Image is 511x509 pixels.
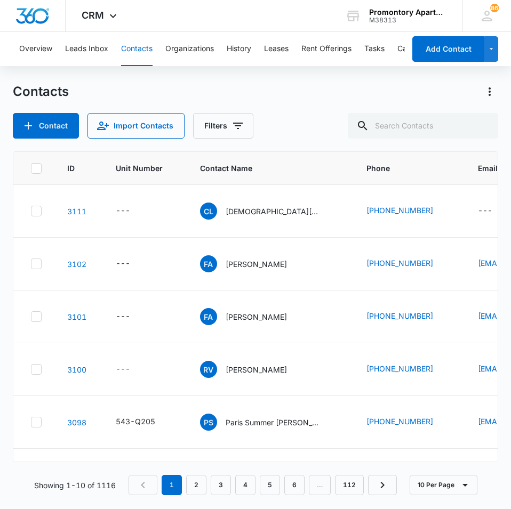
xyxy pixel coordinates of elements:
div: notifications count [490,4,499,12]
button: Filters [193,113,253,139]
a: [PHONE_NUMBER] [366,363,433,374]
button: Tasks [364,32,385,66]
button: Import Contacts [87,113,185,139]
span: CL [200,203,217,220]
div: Phone - 9703109707 - Select to Edit Field [366,363,452,376]
a: Page 4 [235,475,255,495]
div: Unit Number - - Select to Edit Field [116,363,149,376]
div: account id [369,17,447,24]
a: Page 112 [335,475,364,495]
div: Contact Name - Christian Lopez Rylie Ingram - Select to Edit Field [200,203,341,220]
div: Contact Name - Raquel Valdez - Select to Edit Field [200,361,306,378]
p: [PERSON_NAME] [226,311,287,322]
div: Phone - 9704664372 - Select to Edit Field [366,205,452,217]
a: Page 2 [186,475,206,495]
a: [PHONE_NUMBER] [366,310,433,321]
div: Contact Name - Francisco Arellano - Select to Edit Field [200,308,306,325]
button: Calendar [397,32,429,66]
span: FA [200,255,217,272]
div: --- [116,257,130,270]
a: Page 6 [284,475,305,495]
p: Paris Summer [PERSON_NAME] [226,417,322,428]
a: Navigate to contact details page for Raquel Valdez [67,365,86,374]
button: Overview [19,32,52,66]
h1: Contacts [13,84,69,100]
span: Phone [366,163,437,174]
a: Navigate to contact details page for Francisco Arellano-Gonzalez [67,260,86,269]
a: Navigate to contact details page for Francisco Arellano [67,312,86,321]
div: --- [116,310,130,323]
a: [PHONE_NUMBER] [366,257,433,269]
a: [PHONE_NUMBER] [366,205,433,216]
span: FA [200,308,217,325]
div: Phone - 2106834343 - Select to Edit Field [366,416,452,429]
div: Contact Name - Francisco Arellano-Gonzalez - Select to Edit Field [200,255,306,272]
button: Leads Inbox [65,32,108,66]
span: Unit Number [116,163,174,174]
p: [PERSON_NAME] [226,364,287,375]
div: Unit Number - - Select to Edit Field [116,310,149,323]
div: Unit Number - 543-Q205 - Select to Edit Field [116,416,174,429]
input: Search Contacts [348,113,498,139]
a: Navigate to contact details page for Paris Summer George Polo [67,418,86,427]
button: Add Contact [13,113,79,139]
span: ID [67,163,75,174]
div: 543-Q205 [116,416,155,427]
button: Rent Offerings [301,32,352,66]
span: PS [200,414,217,431]
p: Showing 1-10 of 1116 [34,480,116,491]
button: Leases [264,32,289,66]
div: --- [478,205,492,217]
p: [PERSON_NAME] [226,258,287,270]
div: Unit Number - - Select to Edit Field [116,205,149,217]
a: Page 5 [260,475,280,495]
div: --- [116,205,130,217]
div: Unit Number - - Select to Edit Field [116,257,149,270]
div: Phone - 9702159880 - Select to Edit Field [366,257,452,270]
a: Page 3 [211,475,231,495]
div: --- [116,363,130,376]
a: Next Page [368,475,397,495]
span: RV [200,361,217,378]
div: account name [369,8,447,17]
button: Contacts [121,32,153,66]
a: [PHONE_NUMBER] [366,416,433,427]
p: [DEMOGRAPHIC_DATA][PERSON_NAME] [PERSON_NAME] [226,206,322,217]
button: Organizations [165,32,214,66]
div: Phone - 9702159880 - Select to Edit Field [366,310,452,323]
span: 86 [490,4,499,12]
button: 10 Per Page [410,475,477,495]
button: Actions [481,83,498,100]
span: CRM [82,10,104,21]
button: History [227,32,251,66]
div: Contact Name - Paris Summer George Polo - Select to Edit Field [200,414,341,431]
nav: Pagination [129,475,397,495]
a: Navigate to contact details page for Christian Lopez Rylie Ingram [67,207,86,216]
em: 1 [162,475,182,495]
span: Contact Name [200,163,325,174]
button: Add Contact [412,36,484,62]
